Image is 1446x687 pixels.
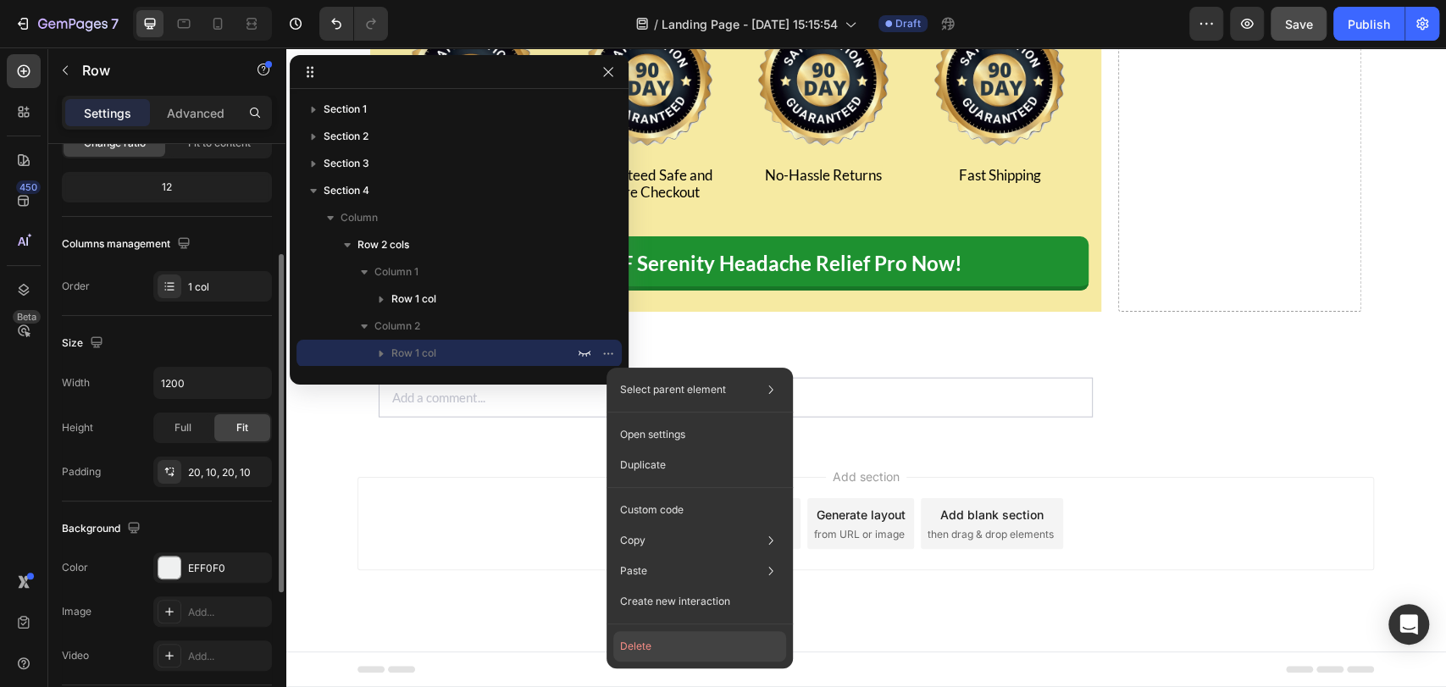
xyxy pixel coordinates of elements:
[390,479,506,495] span: inspired by CRO experts
[324,101,367,118] span: Section 1
[296,119,428,153] span: Guaranteed Safe and Secure Checkout
[391,345,436,362] span: Row 1 col
[529,479,619,495] span: from URL or image
[84,104,131,122] p: Settings
[188,280,268,295] div: 1 col
[62,420,93,435] div: Height
[102,307,799,322] div: Rich Text Editor. Editing area: main
[223,206,677,226] p: GET 50% OFF Serenity Headache Relief Pro Now!
[62,518,144,540] div: Background
[123,119,249,153] span: 90 Day Money Back Guarantee
[236,420,248,435] span: Fit
[479,119,596,136] span: No-Hassle Returns
[1348,15,1390,33] div: Publish
[93,330,807,370] div: Rich Text Editor. Editing area: main
[175,420,191,435] span: Full
[65,175,269,199] div: 12
[319,7,388,41] div: Undo/Redo
[374,263,418,280] span: Column 1
[620,533,645,548] p: Copy
[111,14,119,34] p: 7
[62,560,88,575] div: Color
[188,465,268,480] div: 20, 10, 20, 10
[62,375,90,391] div: Width
[62,604,91,619] div: Image
[188,605,268,620] div: Add...
[107,344,794,357] p: Add a comment...
[620,502,684,518] p: Custom code
[62,233,194,256] div: Columns management
[97,189,803,243] button: <p>GET 50% OFF Serenity Headache Relief Pro Now!</p>
[1388,604,1429,645] div: Open Intercom Messenger
[324,182,369,199] span: Section 4
[398,458,501,476] div: Choose templates
[391,291,436,307] span: Row 1 col
[285,47,1446,687] iframe: Design area
[540,420,621,438] span: Add section
[154,368,271,398] input: Auto
[642,479,768,495] span: then drag & drop elements
[620,382,726,397] p: Select parent element
[357,236,409,253] span: Row 2 cols
[62,464,101,479] div: Padding
[620,593,730,610] p: Create new interaction
[673,119,756,136] span: Fast Shipping
[655,458,758,476] div: Add blank section
[62,332,107,355] div: Size
[16,180,41,194] div: 450
[654,15,658,33] span: /
[82,60,226,80] p: Row
[1271,7,1327,41] button: Save
[1333,7,1404,41] button: Publish
[620,457,666,473] p: Duplicate
[13,310,41,324] div: Beta
[662,15,838,33] span: Landing Page - [DATE] 15:15:54
[188,649,268,664] div: Add...
[374,318,420,335] span: Column 2
[188,561,268,576] div: EFF0F0
[620,427,685,442] p: Open settings
[620,563,647,579] p: Paste
[324,128,368,145] span: Section 2
[103,307,160,321] strong: Comments
[7,7,126,41] button: 7
[62,648,89,663] div: Video
[531,458,620,476] div: Generate layout
[1285,17,1313,31] span: Save
[613,631,786,662] button: Delete
[341,209,378,226] span: Column
[324,155,369,172] span: Section 3
[895,16,921,31] span: Draft
[167,104,224,122] p: Advanced
[62,279,90,294] div: Order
